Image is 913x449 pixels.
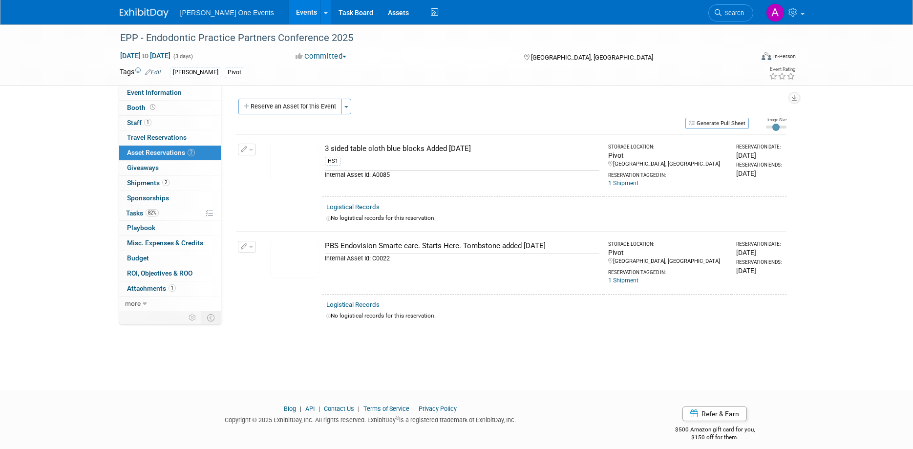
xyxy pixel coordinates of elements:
[119,206,221,221] a: Tasks82%
[608,160,727,168] div: [GEOGRAPHIC_DATA], [GEOGRAPHIC_DATA]
[396,415,399,421] sup: ®
[363,405,409,412] a: Terms of Service
[696,51,796,65] div: Event Format
[125,299,141,307] span: more
[127,254,149,262] span: Budget
[127,269,192,277] span: ROI, Objectives & ROO
[736,241,783,248] div: Reservation Date:
[325,254,599,263] div: Internal Asset Id: C0022
[608,241,727,248] div: Storage Location:
[127,133,187,141] span: Travel Reservations
[119,251,221,266] a: Budget
[305,405,315,412] a: API
[736,266,783,276] div: [DATE]
[119,161,221,175] a: Giveaways
[127,119,151,127] span: Staff
[297,405,304,412] span: |
[608,257,727,265] div: [GEOGRAPHIC_DATA], [GEOGRAPHIC_DATA]
[722,9,744,17] span: Search
[127,179,170,187] span: Shipments
[180,9,274,17] span: [PERSON_NAME] One Events
[127,284,176,292] span: Attachments
[326,312,783,320] div: No logistical records for this reservation.
[117,29,739,47] div: EPP - Endodontic Practice Partners Conference 2025
[119,281,221,296] a: Attachments1
[736,248,783,257] div: [DATE]
[119,221,221,235] a: Playbook
[184,311,201,324] td: Personalize Event Tab Strip
[682,406,747,421] a: Refer & Earn
[119,86,221,100] a: Event Information
[119,266,221,281] a: ROI, Objectives & ROO
[736,150,783,160] div: [DATE]
[325,144,599,154] div: 3 sided table cloth blue blocks Added [DATE]
[292,51,350,62] button: Committed
[127,149,195,156] span: Asset Reservations
[119,116,221,130] a: Staff1
[325,157,341,166] div: HS1
[120,8,169,18] img: ExhibitDay
[201,311,221,324] td: Toggle Event Tabs
[127,164,159,171] span: Giveaways
[148,104,157,111] span: Booth not reserved yet
[736,144,783,150] div: Reservation Date:
[162,179,170,186] span: 2
[145,69,161,76] a: Edit
[126,209,159,217] span: Tasks
[119,101,221,115] a: Booth
[411,405,417,412] span: |
[146,209,159,216] span: 82%
[608,168,727,179] div: Reservation Tagged in:
[608,248,727,257] div: Pivot
[773,53,796,60] div: In-Person
[127,88,182,96] span: Event Information
[120,67,161,78] td: Tags
[119,236,221,251] a: Misc. Expenses & Credits
[172,53,193,60] span: (3 days)
[608,265,727,276] div: Reservation Tagged in:
[608,180,638,187] a: 1 Shipment
[120,413,622,425] div: Copyright © 2025 ExhibitDay, Inc. All rights reserved. ExhibitDay is a registered trademark of Ex...
[238,99,342,114] button: Reserve an Asset for this Event
[356,405,362,412] span: |
[326,301,380,308] a: Logistical Records
[119,176,221,191] a: Shipments2
[325,241,599,251] div: PBS Endovision Smarte care. Starts Here. Tombstone added [DATE]
[119,130,221,145] a: Travel Reservations
[419,405,457,412] a: Privacy Policy
[270,144,318,180] img: View Images
[127,194,169,202] span: Sponsorships
[766,117,786,123] div: Image Size
[119,297,221,311] a: more
[127,224,155,232] span: Playbook
[608,277,638,284] a: 1 Shipment
[636,433,794,442] div: $150 off for them.
[636,419,794,442] div: $500 Amazon gift card for you,
[736,169,783,178] div: [DATE]
[736,162,783,169] div: Reservation Ends:
[270,241,318,278] img: View Images
[225,67,244,78] div: Pivot
[326,214,783,222] div: No logistical records for this reservation.
[120,51,171,60] span: [DATE] [DATE]
[316,405,322,412] span: |
[119,191,221,206] a: Sponsorships
[708,4,753,21] a: Search
[170,67,221,78] div: [PERSON_NAME]
[188,149,195,156] span: 2
[169,284,176,292] span: 1
[141,52,150,60] span: to
[127,239,203,247] span: Misc. Expenses & Credits
[766,3,785,22] img: Amanda Bartschi
[685,118,749,129] button: Generate Pull Sheet
[127,104,157,111] span: Booth
[608,150,727,160] div: Pivot
[284,405,296,412] a: Blog
[325,170,599,179] div: Internal Asset Id: A0085
[144,119,151,126] span: 1
[324,405,354,412] a: Contact Us
[736,259,783,266] div: Reservation Ends:
[531,54,653,61] span: [GEOGRAPHIC_DATA], [GEOGRAPHIC_DATA]
[608,144,727,150] div: Storage Location:
[769,67,795,72] div: Event Rating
